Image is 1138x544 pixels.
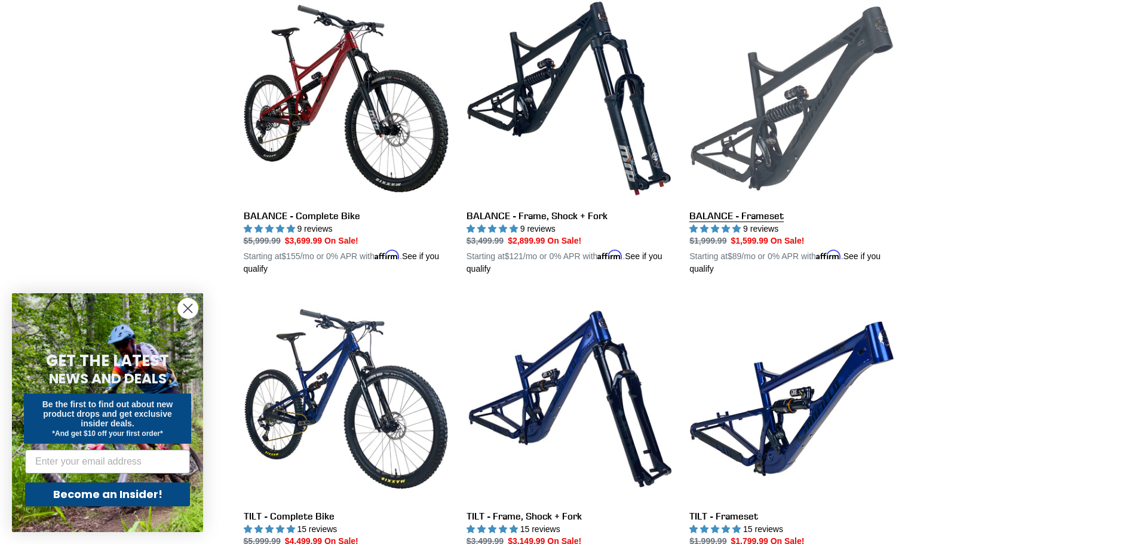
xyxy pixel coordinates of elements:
[52,429,162,438] span: *And get $10 off your first order*
[25,450,190,474] input: Enter your email address
[177,298,198,319] button: Close dialog
[42,399,173,428] span: Be the first to find out about new product drops and get exclusive insider deals.
[46,350,169,371] span: GET THE LATEST
[25,482,190,506] button: Become an Insider!
[49,369,167,388] span: NEWS AND DEALS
